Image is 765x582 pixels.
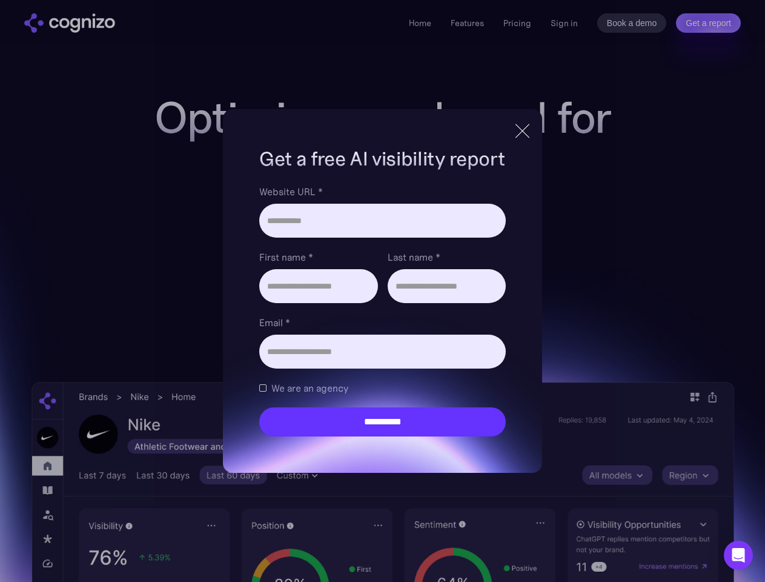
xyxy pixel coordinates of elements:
[724,541,753,570] div: Open Intercom Messenger
[259,250,377,264] label: First name *
[271,381,348,395] span: We are an agency
[259,184,505,199] label: Website URL *
[259,184,505,436] form: Brand Report Form
[259,315,505,330] label: Email *
[388,250,506,264] label: Last name *
[259,145,505,172] h1: Get a free AI visibility report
